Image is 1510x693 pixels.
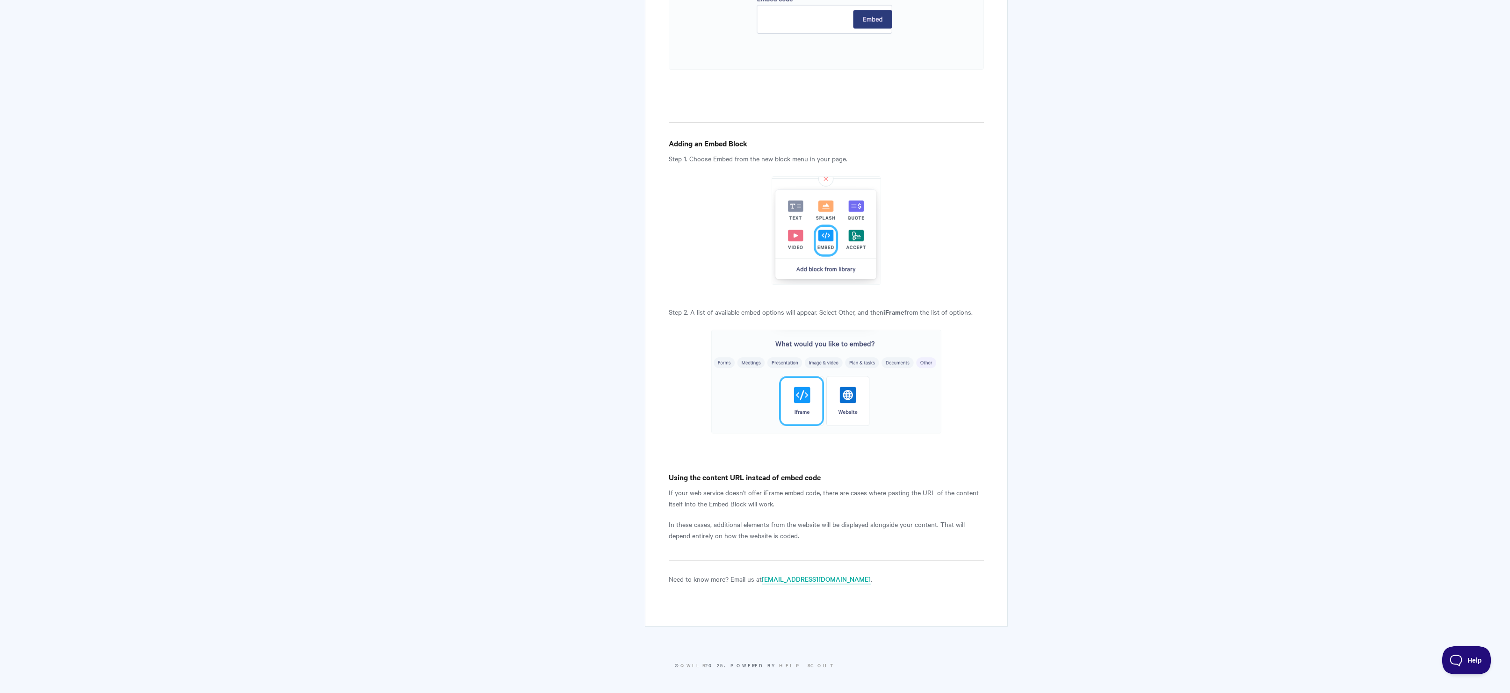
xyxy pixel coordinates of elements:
[669,153,983,164] p: Step 1. Choose Embed from the new block menu in your page.
[669,573,983,585] p: Need to know more? Email us at .
[669,471,983,483] h4: Using the content URL instead of embed code
[669,519,983,541] p: In these cases, additional elements from the website will be displayed alongside your content. Th...
[711,330,941,433] img: file-07ec1DqTDO.png
[762,574,871,585] a: [EMAIL_ADDRESS][DOMAIN_NAME]
[730,662,836,669] span: Powered by
[669,137,983,149] h4: Adding an Embed Block
[779,662,836,669] a: Help Scout
[680,662,705,669] a: Qwilr
[669,306,983,318] p: Step 2. A list of available embed options will appear. Select Other, and then from the list of op...
[669,487,983,509] p: If your web service doesn't offer iFrame embed code, there are cases where pasting the URL of the...
[772,176,881,285] img: file-9104y9XBub.png
[503,661,1008,670] p: © 2025.
[1442,646,1491,674] iframe: Toggle Customer Support
[883,307,904,317] strong: iFrame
